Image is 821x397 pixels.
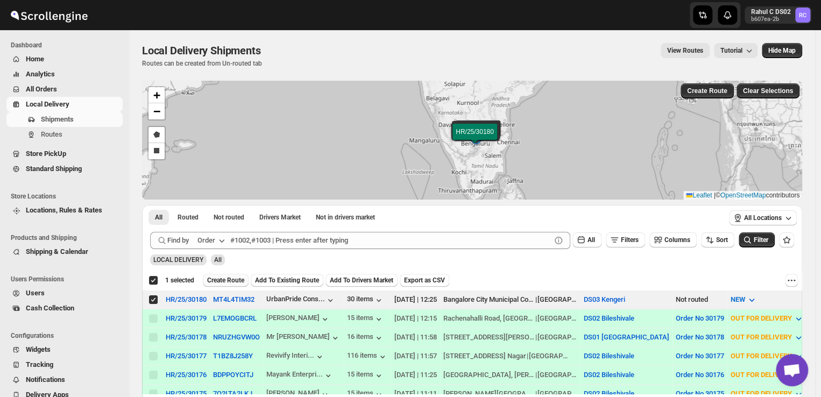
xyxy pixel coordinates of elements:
[316,213,375,222] span: Not in drivers market
[347,332,384,343] div: 16 items
[203,274,249,287] button: Create Route
[11,192,124,201] span: Store Locations
[737,83,799,98] button: Clear Selections
[744,214,782,222] span: All Locations
[178,213,199,222] span: Routed
[153,104,160,118] span: −
[167,235,189,246] span: Find by
[443,351,526,361] div: [STREET_ADDRESS] Nagar
[197,235,215,246] div: Order
[469,132,485,144] img: Marker
[6,286,123,301] button: Users
[266,332,341,343] button: Mr [PERSON_NAME]
[443,313,577,324] div: |
[6,357,123,372] button: Tracking
[724,348,810,365] button: OUT FOR DELIVERY
[26,375,65,384] span: Notifications
[714,192,716,199] span: |
[148,87,165,103] a: Zoom in
[469,131,485,143] img: Marker
[26,345,51,353] span: Widgets
[6,112,123,127] button: Shipments
[207,210,251,225] button: Unrouted
[468,132,484,144] img: Marker
[394,370,437,380] div: [DATE] | 11:25
[466,132,482,144] img: Marker
[166,352,207,360] button: HR/25/30177
[266,314,330,324] div: [PERSON_NAME]
[443,332,535,343] div: [STREET_ADDRESS][PERSON_NAME][PERSON_NAME]
[330,276,393,285] span: Add To Drivers Market
[751,8,791,16] p: Rahul C DS02
[743,87,793,95] span: Clear Selections
[443,332,577,343] div: |
[754,236,768,244] span: Filter
[11,331,124,340] span: Configurations
[701,232,734,247] button: Sort
[676,352,724,360] button: Order No 30177
[776,354,808,386] div: Open chat
[724,291,763,308] button: NEW
[26,85,57,93] span: All Orders
[142,59,265,68] p: Routes can be created from Un-routed tab
[148,127,165,143] a: Draw a polygon
[166,295,207,303] button: HR/25/30180
[148,210,169,225] button: All
[664,236,690,244] span: Columns
[714,43,758,58] button: Tutorial
[6,342,123,357] button: Widgets
[584,371,634,379] button: DS02 Bileshivale
[6,203,123,218] button: Locations, Rules & Rates
[166,371,207,379] button: HR/25/30176
[745,6,811,24] button: User menu
[467,132,483,144] img: Marker
[9,2,89,29] img: ScrollEngine
[584,295,625,303] button: DS03 Kengeri
[213,314,257,322] button: L7EMOGBCRL
[266,351,325,362] button: Revivify Interi...
[6,52,123,67] button: Home
[537,332,577,343] div: [GEOGRAPHIC_DATA]
[731,352,792,360] span: OUT FOR DELIVERY
[716,236,728,244] span: Sort
[347,370,384,381] div: 15 items
[443,351,577,361] div: |
[606,232,645,247] button: Filters
[266,370,334,381] button: Mayank Enterpri...
[171,210,205,225] button: Routed
[230,232,551,249] input: #1002,#1003 | Press enter after typing
[6,372,123,387] button: Notifications
[11,41,124,49] span: Dashboard
[347,314,384,324] div: 15 items
[26,360,53,368] span: Tracking
[649,232,697,247] button: Columns
[309,210,381,225] button: Un-claimable
[729,210,797,225] button: All Locations
[400,274,449,287] button: Export as CSV
[687,87,727,95] span: Create Route
[213,333,260,341] button: NRUZHGVW0O
[266,370,323,378] div: Mayank Enterpri...
[676,294,724,305] div: Not routed
[347,351,388,362] div: 116 items
[26,70,55,78] span: Analytics
[724,310,810,327] button: OUT FOR DELIVERY
[325,274,398,287] button: Add To Drivers Market
[739,232,775,247] button: Filter
[26,55,44,63] span: Home
[165,276,194,285] span: 1 selected
[731,295,745,303] span: NEW
[466,132,483,144] img: Marker
[468,130,484,142] img: Marker
[347,295,384,306] div: 30 items
[266,295,325,303] div: UrbanPride Cons...
[166,333,207,341] button: HR/25/30178
[251,274,323,287] button: Add To Existing Route
[6,301,123,316] button: Cash Collection
[394,294,437,305] div: [DATE] | 12:25
[731,333,792,341] span: OUT FOR DELIVERY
